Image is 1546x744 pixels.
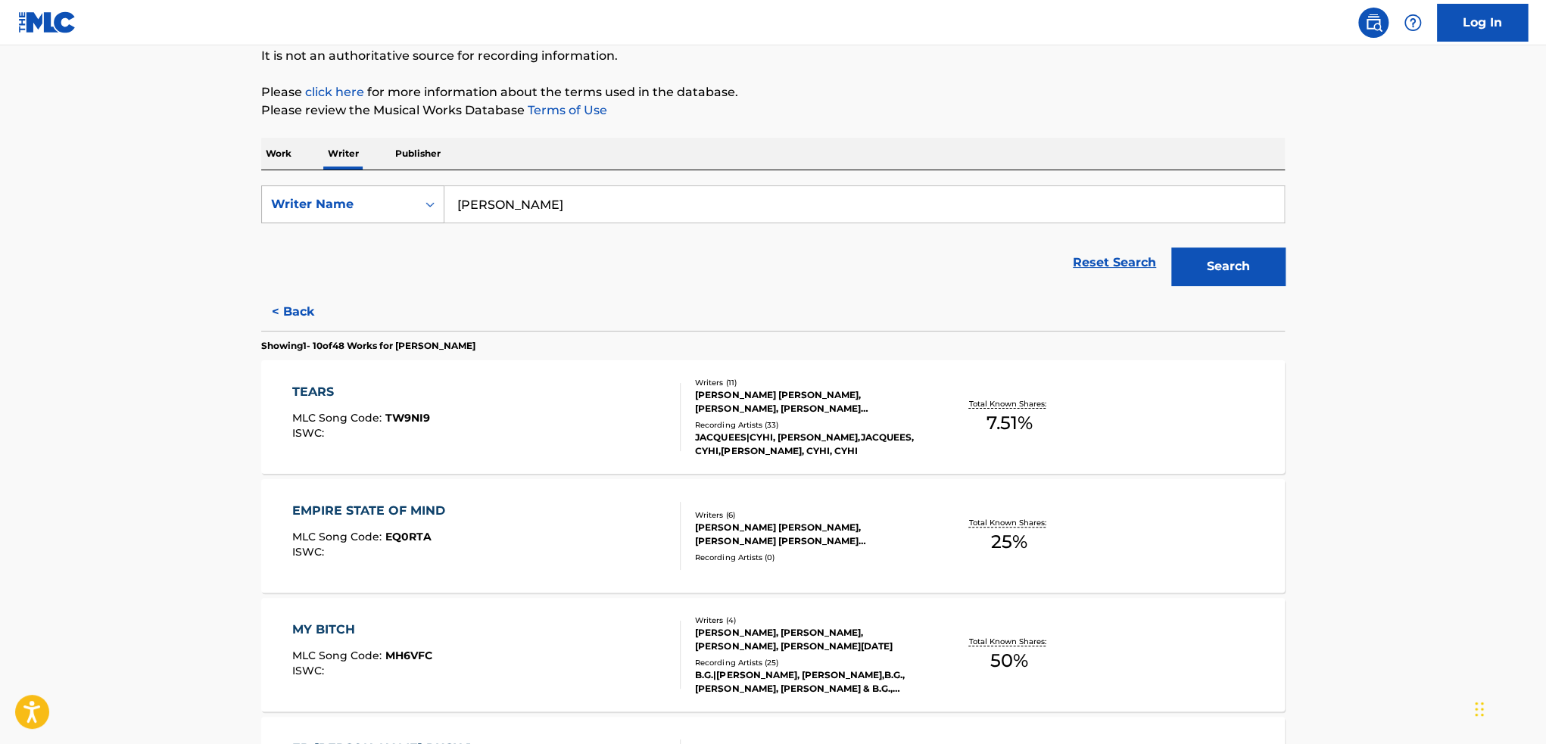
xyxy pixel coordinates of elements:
div: Recording Artists ( 25 ) [695,657,924,668]
div: JACQUEES|CYHI, [PERSON_NAME],JACQUEES, CYHI,[PERSON_NAME], CYHI, CYHI [695,431,924,458]
div: MY BITCH [292,621,432,639]
a: TEARSMLC Song Code:TW9NI9ISWC:Writers (11)[PERSON_NAME] [PERSON_NAME], [PERSON_NAME], [PERSON_NAM... [261,360,1285,474]
a: Reset Search [1065,246,1164,279]
a: EMPIRE STATE OF MINDMLC Song Code:EQ0RTAISWC:Writers (6)[PERSON_NAME] [PERSON_NAME], [PERSON_NAME... [261,479,1285,593]
img: MLC Logo [18,11,76,33]
span: MLC Song Code : [292,649,385,662]
div: Writers ( 6 ) [695,509,924,521]
a: Terms of Use [525,103,607,117]
a: MY BITCHMLC Song Code:MH6VFCISWC:Writers (4)[PERSON_NAME], [PERSON_NAME], [PERSON_NAME], [PERSON_... [261,598,1285,711]
span: MH6VFC [385,649,432,662]
span: MLC Song Code : [292,530,385,543]
div: Drag [1475,686,1484,732]
div: B.G.|[PERSON_NAME], [PERSON_NAME],B.G., [PERSON_NAME], [PERSON_NAME] & B.G., [PERSON_NAME]|B.G. [695,668,924,696]
img: search [1364,14,1382,32]
div: Writer Name [271,195,407,213]
iframe: Chat Widget [1470,671,1546,744]
div: EMPIRE STATE OF MIND [292,502,453,520]
div: Writers ( 4 ) [695,615,924,626]
div: [PERSON_NAME] [PERSON_NAME], [PERSON_NAME], [PERSON_NAME] [PERSON_NAME], [PERSON_NAME] [PERSON_NA... [695,388,924,416]
a: click here [305,85,364,99]
span: 50 % [990,647,1028,674]
img: help [1404,14,1422,32]
form: Search Form [261,185,1285,293]
span: ISWC : [292,545,328,559]
p: Work [261,138,296,170]
p: Please for more information about the terms used in the database. [261,83,1285,101]
p: It is not an authoritative source for recording information. [261,47,1285,65]
span: 25 % [991,528,1027,556]
p: Publisher [391,138,445,170]
div: [PERSON_NAME] [PERSON_NAME], [PERSON_NAME] [PERSON_NAME] [PERSON_NAME], [PERSON_NAME], [PERSON_NA... [695,521,924,548]
div: Help [1398,8,1428,38]
a: Public Search [1358,8,1389,38]
div: [PERSON_NAME], [PERSON_NAME], [PERSON_NAME], [PERSON_NAME][DATE] [695,626,924,653]
span: EQ0RTA [385,530,432,543]
span: TW9NI9 [385,411,430,425]
p: Writer [323,138,363,170]
div: TEARS [292,383,430,401]
button: Search [1171,247,1285,285]
span: ISWC : [292,426,328,440]
button: < Back [261,293,352,331]
div: Recording Artists ( 0 ) [695,552,924,563]
div: Recording Artists ( 33 ) [695,419,924,431]
p: Showing 1 - 10 of 48 Works for [PERSON_NAME] [261,339,475,353]
p: Total Known Shares: [968,517,1049,528]
p: Total Known Shares: [968,636,1049,647]
div: Writers ( 11 ) [695,377,924,388]
p: Total Known Shares: [968,398,1049,409]
span: ISWC : [292,664,328,677]
p: Please review the Musical Works Database [261,101,1285,120]
a: Log In [1437,4,1528,42]
span: 7.51 % [986,409,1032,437]
span: MLC Song Code : [292,411,385,425]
